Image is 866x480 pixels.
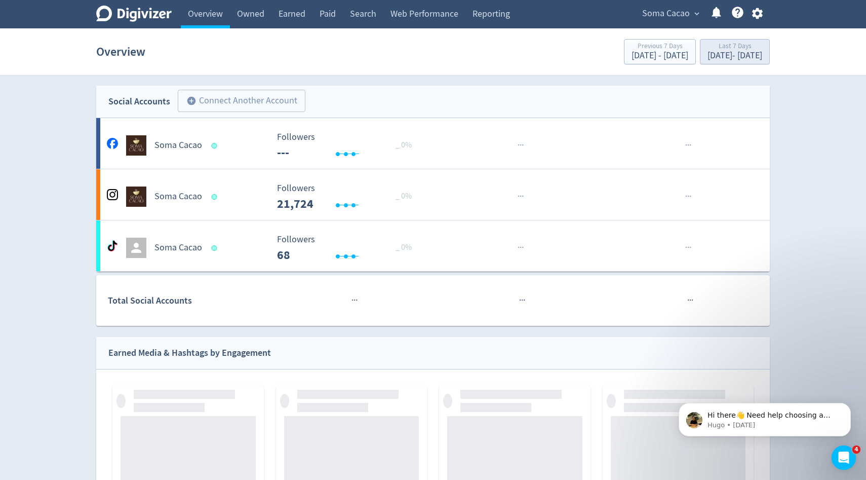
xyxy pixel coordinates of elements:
button: Last 7 Days[DATE]- [DATE] [700,39,770,64]
span: · [689,294,691,307]
iframe: Intercom live chat [832,446,856,470]
span: _ 0% [396,140,412,150]
svg: Followers --- [272,235,424,262]
a: Soma Cacao undefinedSoma Cacao Followers --- _ 0% Followers 21,724 ······ [96,169,770,220]
span: · [685,241,687,254]
span: Data last synced: 14 Oct 2025, 8:02am (AEDT) [212,143,220,149]
span: · [685,139,687,152]
button: Connect Another Account [178,90,305,112]
div: Total Social Accounts [108,293,269,308]
iframe: Intercom notifications message [663,382,866,453]
a: Soma Cacao Followers --- _ 0% Followers 68 ······ [96,220,770,271]
div: [DATE] - [DATE] [632,51,688,60]
span: · [521,294,523,307]
svg: Followers --- [272,132,424,159]
span: · [689,241,691,254]
a: Connect Another Account [170,91,305,112]
span: · [689,139,691,152]
span: · [685,190,687,203]
button: Soma Cacao [639,6,702,22]
span: Hi there👋 Need help choosing a plan? Send us a message 💬 [44,29,167,48]
p: Message from Hugo, sent 1w ago [44,39,175,48]
svg: Followers --- [272,183,424,210]
a: Soma Cacao undefinedSoma Cacao Followers --- Followers --- _ 0%······ [96,118,770,169]
span: · [522,241,524,254]
span: _ 0% [396,242,412,252]
div: Earned Media & Hashtags by Engagement [108,346,271,360]
span: · [351,294,353,307]
span: · [691,294,693,307]
button: Previous 7 Days[DATE] - [DATE] [624,39,696,64]
span: Soma Cacao [642,6,690,22]
span: expand_more [692,9,701,18]
span: · [520,139,522,152]
span: · [520,241,522,254]
span: 4 [852,446,860,454]
span: add_circle [186,96,196,106]
span: · [687,294,689,307]
span: · [522,190,524,203]
span: · [353,294,356,307]
span: · [518,139,520,152]
h5: Soma Cacao [154,242,202,254]
span: _ 0% [396,191,412,201]
span: · [356,294,358,307]
span: · [519,294,521,307]
div: Last 7 Days [707,43,762,51]
span: · [687,139,689,152]
span: · [689,190,691,203]
div: message notification from Hugo, 1w ago. Hi there👋 Need help choosing a plan? Send us a message 💬 [15,21,187,55]
span: · [687,241,689,254]
span: · [522,139,524,152]
span: Data last synced: 14 Oct 2025, 8:02am (AEDT) [212,194,220,200]
span: · [520,190,522,203]
div: [DATE] - [DATE] [707,51,762,60]
span: Data last synced: 14 Oct 2025, 11:02am (AEDT) [212,245,220,251]
h1: Overview [96,35,145,68]
img: Profile image for Hugo [23,30,39,47]
span: · [523,294,525,307]
img: Soma Cacao undefined [126,135,146,156]
span: · [518,241,520,254]
h5: Soma Cacao [154,191,202,203]
div: Previous 7 Days [632,43,688,51]
h5: Soma Cacao [154,139,202,152]
span: · [687,190,689,203]
span: · [518,190,520,203]
img: Soma Cacao undefined [126,187,146,207]
div: Social Accounts [108,94,170,109]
